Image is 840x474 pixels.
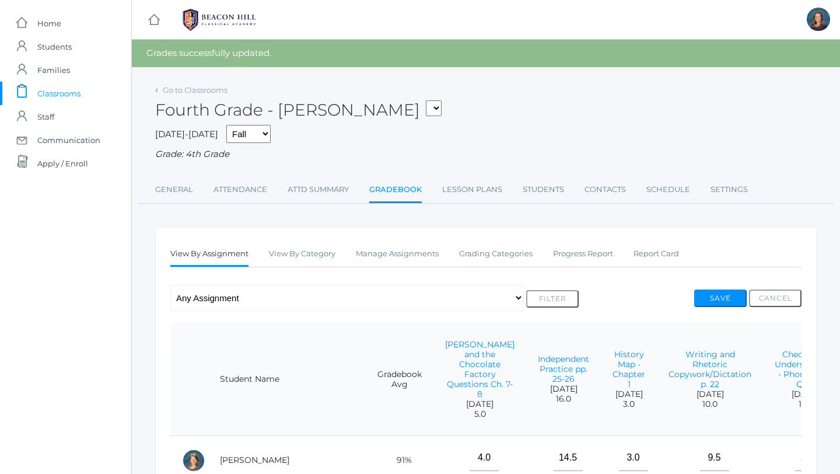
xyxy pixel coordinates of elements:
a: Settings [710,178,748,201]
span: [DATE] [538,384,589,394]
a: View By Category [269,242,335,266]
a: History Map - Chapter 1 [612,349,645,389]
span: Apply / Enroll [37,152,88,175]
span: Classrooms [37,82,80,105]
a: Students [523,178,564,201]
span: 17.0 [775,399,836,409]
th: Student Name [208,323,366,436]
a: General [155,178,193,201]
a: Schedule [646,178,690,201]
span: Students [37,35,72,58]
div: Ellie Bradley [807,8,830,31]
div: Amelia Adams [182,449,205,472]
a: Attd Summary [288,178,349,201]
a: [PERSON_NAME] and the Chocolate Factory Questions Ch. 7-8 [445,339,514,399]
a: Grading Categories [459,242,533,266]
a: View By Assignment [170,242,249,267]
a: [PERSON_NAME] [220,455,289,465]
a: Progress Report [553,242,613,266]
a: Attendance [213,178,267,201]
button: Cancel [749,290,801,307]
span: [DATE]-[DATE] [155,128,218,140]
a: Independent Practice pp. 25-26 [538,354,589,384]
h2: Fourth Grade - [PERSON_NAME] [155,101,442,119]
span: 5.0 [445,409,514,419]
span: 3.0 [612,399,645,409]
th: Gradebook Avg [366,323,433,436]
span: [DATE] [775,389,836,399]
span: [DATE] [445,399,514,409]
span: Communication [37,128,100,152]
a: Writing and Rhetoric Copywork/Dictation p. 22 [668,349,751,389]
div: Grades successfully updated. [132,40,840,67]
span: Home [37,12,61,35]
span: Staff [37,105,54,128]
div: Grade: 4th Grade [155,148,817,161]
button: Filter [526,290,579,308]
img: 1_BHCALogos-05.png [176,5,263,34]
a: Go to Classrooms [163,85,228,95]
a: Report Card [633,242,679,266]
span: 16.0 [538,394,589,404]
button: Save [694,290,747,307]
span: 10.0 [668,399,751,409]
span: [DATE] [612,389,645,399]
a: Check Your Understanding - Phonogram Quiz [775,349,836,389]
a: Gradebook [369,178,422,203]
a: Lesson Plans [442,178,502,201]
span: Families [37,58,70,82]
a: Manage Assignments [356,242,439,266]
span: [DATE] [668,389,751,399]
a: Contacts [584,178,626,201]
